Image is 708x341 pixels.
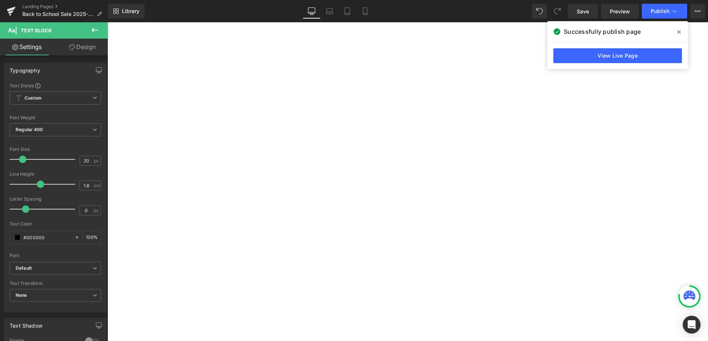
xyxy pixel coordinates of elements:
[10,63,40,74] div: Typography
[550,4,565,19] button: Redo
[23,233,71,241] input: Color
[94,158,100,163] span: px
[10,318,42,329] div: Text Shadow
[22,11,94,17] span: Back to School Sale 2025- PARENT Bundle
[601,4,639,19] a: Preview
[532,4,547,19] button: Undo
[610,7,630,15] span: Preview
[553,48,682,63] a: View Live Page
[564,27,641,36] span: Successfully publish page
[642,4,687,19] button: Publish
[122,8,139,14] span: Library
[16,265,32,272] i: Default
[10,221,101,227] div: Text Color
[303,4,321,19] a: Desktop
[356,4,374,19] a: Mobile
[94,208,100,213] span: px
[690,4,705,19] button: More
[83,231,101,244] div: %
[10,172,101,177] div: Line Height
[16,127,43,132] b: Regular 400
[651,8,669,14] span: Publish
[108,4,145,19] a: New Library
[321,4,338,19] a: Laptop
[10,281,101,286] div: Text Transform
[25,95,42,101] b: Custom
[10,253,101,258] div: Font
[94,183,100,188] span: em
[16,292,27,298] b: None
[10,82,101,88] div: Text Styles
[577,7,589,15] span: Save
[10,147,101,152] div: Font Size
[683,316,701,334] div: Open Intercom Messenger
[21,27,52,33] span: Text Block
[22,4,108,10] a: Landing Pages
[10,197,101,202] div: Letter Spacing
[55,39,109,55] a: Design
[10,115,101,120] div: Font Weight
[338,4,356,19] a: Tablet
